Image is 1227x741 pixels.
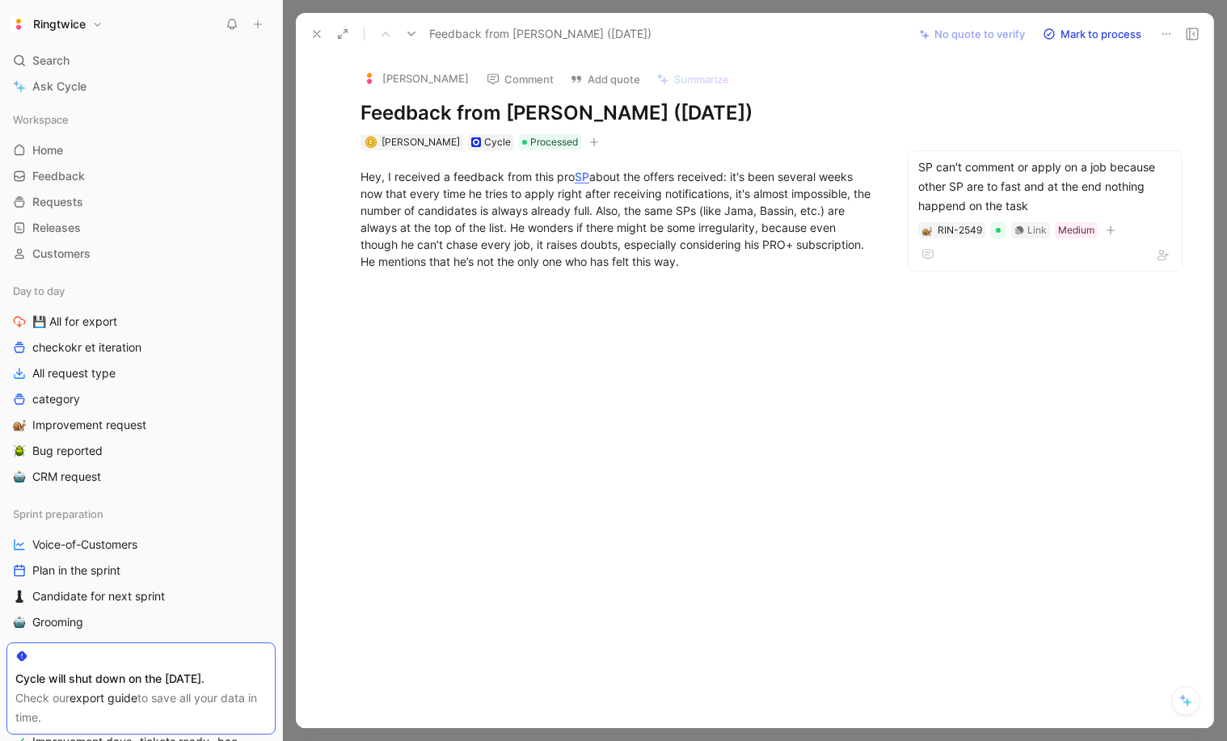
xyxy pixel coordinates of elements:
[674,72,729,86] span: Summarize
[32,614,83,630] span: Grooming
[1027,222,1047,238] div: Link
[361,168,877,270] div: Hey, I received a feedback from this pro about the offers received: it's been several weeks now t...
[13,444,26,457] img: 🪲
[6,279,276,303] div: Day to day
[649,68,736,91] button: Summarize
[6,164,276,188] a: Feedback
[13,470,26,483] img: 🤖
[6,502,276,526] div: Sprint preparation
[15,669,267,688] div: Cycle will shut down on the [DATE].
[32,443,103,459] span: Bug reported
[32,220,81,236] span: Releases
[6,242,276,266] a: Customers
[6,138,276,162] a: Home
[32,417,146,433] span: Improvement request
[6,279,276,489] div: Day to day💾 All for exportcheckokr et iterationAll request typecategory🐌Improvement request🪲Bug r...
[6,361,276,385] a: All request type
[6,502,276,634] div: Sprint preparationVoice-of-CustomersPlan in the sprint♟️Candidate for next sprint🤖Grooming
[519,134,581,150] div: Processed
[33,17,86,32] h1: Ringtwice
[6,533,276,557] a: Voice-of-Customers
[32,246,91,262] span: Customers
[6,387,276,411] a: category
[366,138,375,147] div: E
[32,562,120,579] span: Plan in the sprint
[1058,222,1094,238] div: Medium
[6,610,276,634] a: 🤖Grooming
[918,158,1172,216] div: SP can't comment or apply on a job because other SP are to fast and at the end nothing happend on...
[479,68,561,91] button: Comment
[32,142,63,158] span: Home
[13,590,26,603] img: ♟️
[13,506,103,522] span: Sprint preparation
[32,194,83,210] span: Requests
[32,365,116,381] span: All request type
[6,558,276,583] a: Plan in the sprint
[6,74,276,99] a: Ask Cycle
[429,24,651,44] span: Feedback from [PERSON_NAME] ([DATE])
[32,314,117,330] span: 💾 All for export
[6,413,276,437] a: 🐌Improvement request
[32,77,86,96] span: Ask Cycle
[32,588,165,604] span: Candidate for next sprint
[6,584,276,608] a: ♟️Candidate for next sprint
[361,70,377,86] img: logo
[575,170,589,183] a: SP
[32,537,137,553] span: Voice-of-Customers
[13,419,26,432] img: 🐌
[6,48,276,73] div: Search
[6,335,276,360] a: checkokr et iteration
[921,225,933,236] button: 🐌
[11,16,27,32] img: Ringtwice
[13,112,69,128] span: Workspace
[912,23,1032,45] button: No quote to verify
[361,100,877,126] h1: Feedback from [PERSON_NAME] ([DATE])
[382,136,460,148] span: [PERSON_NAME]
[922,226,932,236] img: 🐌
[6,190,276,214] a: Requests
[10,587,29,606] button: ♟️
[563,68,647,91] button: Add quote
[6,216,276,240] a: Releases
[13,283,65,299] span: Day to day
[530,134,578,150] span: Processed
[10,415,29,435] button: 🐌
[6,465,276,489] a: 🤖CRM request
[32,339,141,356] span: checkokr et iteration
[32,391,80,407] span: category
[70,691,137,705] a: export guide
[15,688,267,727] div: Check our to save all your data in time.
[32,51,70,70] span: Search
[6,13,107,36] button: RingtwiceRingtwice
[10,467,29,486] button: 🤖
[10,613,29,632] button: 🤖
[354,66,476,91] button: logo[PERSON_NAME]
[6,107,276,132] div: Workspace
[10,441,29,461] button: 🪲
[6,309,276,334] a: 💾 All for export
[32,168,85,184] span: Feedback
[1035,23,1149,45] button: Mark to process
[484,134,511,150] div: Cycle
[13,616,26,629] img: 🤖
[6,439,276,463] a: 🪲Bug reported
[938,222,982,238] div: RIN-2549
[32,469,101,485] span: CRM request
